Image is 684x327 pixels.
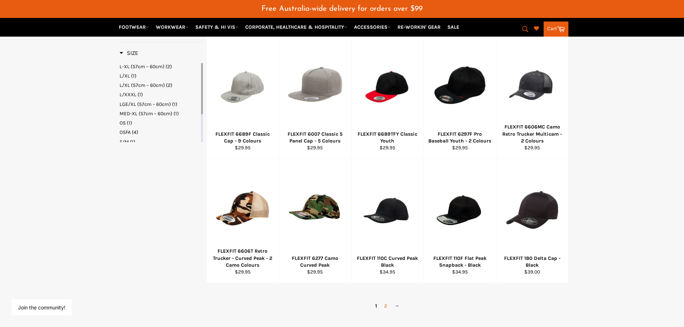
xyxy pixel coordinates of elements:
a: L/XXXL [120,91,200,98]
div: FLEXFIT 6606T Retro Trucker - Curved Peak - 2 Camo Colours [211,248,274,268]
a: ACCESSORIES [351,21,394,33]
span: 1 [372,301,381,311]
span: L/XL [120,73,130,79]
span: S/M [120,139,129,145]
a: FLEXFIT 110F Flat Peak Snapback - BlackFLEXFIT 110F Flat Peak Snapback - Black$34.95 [423,159,496,283]
span: OS [120,120,126,126]
a: FLEXFIT 6689TFY Classic YouthFLEXFIT 6689TFY Classic Youth$29.95 [351,34,424,159]
a: SAFETY & HI VIS [192,21,241,33]
a: FLEXFIT 110C Curved Peak BlackFLEXFIT 110C Curved Peak Black$34.95 [351,159,424,283]
a: L/XL [120,73,200,79]
button: Join the community! [18,304,65,310]
a: SALE [445,21,462,33]
a: FLEXFIT 6007 Classic 5 Panel Cap - 5 ColoursFLEXFIT 6007 Classic 5 Panel Cap - 5 Colours$29.95 [279,34,351,159]
span: (1) [173,111,179,117]
span: (1) [127,120,132,126]
a: Cart [544,22,568,37]
span: L-XL (57cm – 60cm) [120,64,164,70]
a: CORPORATE, HEALTHCARE & HOSPITALITY [242,21,350,33]
span: (1) [138,92,143,98]
a: FLEXFIT 180 Delta Cap - BlackFLEXFIT 180 Delta Cap - Black$39.00 [496,159,568,283]
span: L/XXXL [120,92,136,98]
div: FLEXFIT 110F Flat Peak Snapback - Black [428,255,492,269]
a: FLEXFIT 6606MC Camo Retro Trucker Multicam - 2 ColoursFLEXFIT 6606MC Camo Retro Trucker Multicam ... [496,34,568,159]
a: FLEXFIT 6297F Pro Baseball Youth - 2 ColoursFLEXFIT 6297F Pro Baseball Youth - 2 Colours$29.95 [423,34,496,159]
span: Free Australia-wide delivery for orders over $99 [261,5,423,13]
span: L/XL (57cm – 60cm) [120,82,165,88]
a: WORKWEAR [153,21,191,33]
span: (2) [166,64,172,70]
a: L-XL (57cm – 60cm) [120,63,200,70]
a: FLEXFIT 6689F Classic Cap - 9 ColoursFLEXFIT 6689F Classic Cap - 9 Colours$29.95 [206,34,279,159]
span: MED-XL (57cm – 60cm) [120,111,172,117]
a: FLEXFIT 6606T Retro Trucker - Curved Peak - 2 Camo ColoursFLEXFIT 6606T Retro Trucker - Curved Pe... [206,159,279,283]
h3: Size [120,50,138,57]
a: MED-XL (57cm – 60cm) [120,110,200,117]
div: FLEXFIT 6297F Pro Baseball Youth - 2 Colours [428,131,492,145]
div: FLEXFIT 6689F Classic Cap - 9 Colours [211,131,274,145]
a: OS [120,120,200,126]
a: LGE/XL (57cm – 60cm) [120,101,200,108]
span: (1) [172,101,177,107]
a: L/XL (57cm – 60cm) [120,82,200,89]
a: RE-WORKIN' GEAR [395,21,443,33]
a: FOOTWEAR [116,21,152,33]
span: (2) [166,82,172,88]
span: LGE/XL (57cm – 60cm) [120,101,171,107]
a: 2 [381,301,391,311]
span: (1) [131,73,136,79]
a: → [391,301,403,311]
span: OSFA [120,129,131,135]
div: FLEXFIT 110C Curved Peak Black [356,255,419,269]
span: (4) [132,129,138,135]
a: OSFA [120,129,200,136]
div: FLEXFIT 6606MC Camo Retro Trucker Multicam - 2 Colours [501,123,564,144]
div: FLEXFIT 180 Delta Cap - Black [501,255,564,269]
div: FLEXFIT 6689TFY Classic Youth [356,131,419,145]
div: FLEXFIT 6277 Camo Curved Peak [284,255,347,269]
a: FLEXFIT 6277 Camo Curved PeakFLEXFIT 6277 Camo Curved Peak$29.95 [279,159,351,283]
a: S/M [120,139,200,145]
span: Size [120,50,138,56]
div: FLEXFIT 6007 Classic 5 Panel Cap - 5 Colours [284,131,347,145]
span: (1) [130,139,135,145]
